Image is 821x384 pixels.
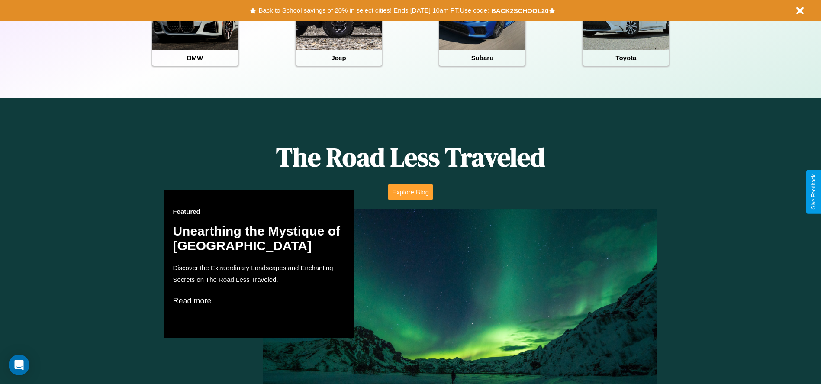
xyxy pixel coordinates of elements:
p: Discover the Extraordinary Landscapes and Enchanting Secrets on The Road Less Traveled. [173,262,346,285]
h1: The Road Less Traveled [164,139,657,175]
h4: Toyota [583,50,669,66]
h2: Unearthing the Mystique of [GEOGRAPHIC_DATA] [173,224,346,253]
p: Read more [173,294,346,308]
div: Open Intercom Messenger [9,355,29,375]
b: BACK2SCHOOL20 [491,7,549,14]
h4: Jeep [296,50,382,66]
h4: Subaru [439,50,525,66]
h4: BMW [152,50,238,66]
button: Back to School savings of 20% in select cities! Ends [DATE] 10am PT.Use code: [256,4,491,16]
button: Explore Blog [388,184,433,200]
div: Give Feedback [811,174,817,210]
h3: Featured [173,208,346,215]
